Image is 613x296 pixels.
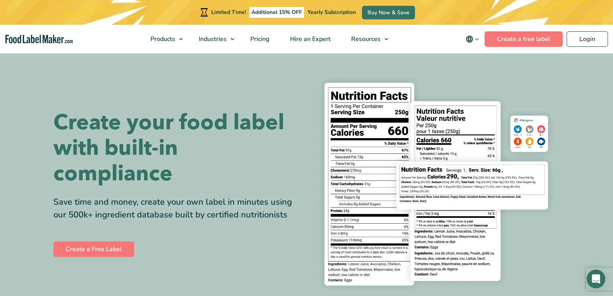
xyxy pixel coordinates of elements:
div: Save time and money, create your own label in minutes using our 500k+ ingredient database built b... [53,196,301,221]
a: Create a Free Label [53,241,134,257]
span: Additional 15% OFF [249,7,304,18]
h1: Create your food label with built-in compliance [53,110,301,186]
a: Create a free label [485,31,563,47]
span: Resources [349,35,381,43]
a: Hire an Expert [280,25,339,53]
span: Yearly Subscription [307,9,356,16]
span: Limited Time! [211,9,246,16]
a: Buy Now & Save [362,6,415,19]
span: Pricing [248,35,270,43]
div: Open Intercom Messenger [587,270,605,288]
a: Login [567,31,608,47]
a: Industries [189,25,238,53]
span: Industries [196,35,227,43]
span: Hire an Expert [288,35,331,43]
a: Resources [341,25,392,53]
span: Products [148,35,176,43]
a: Pricing [240,25,278,53]
a: Products [140,25,187,53]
